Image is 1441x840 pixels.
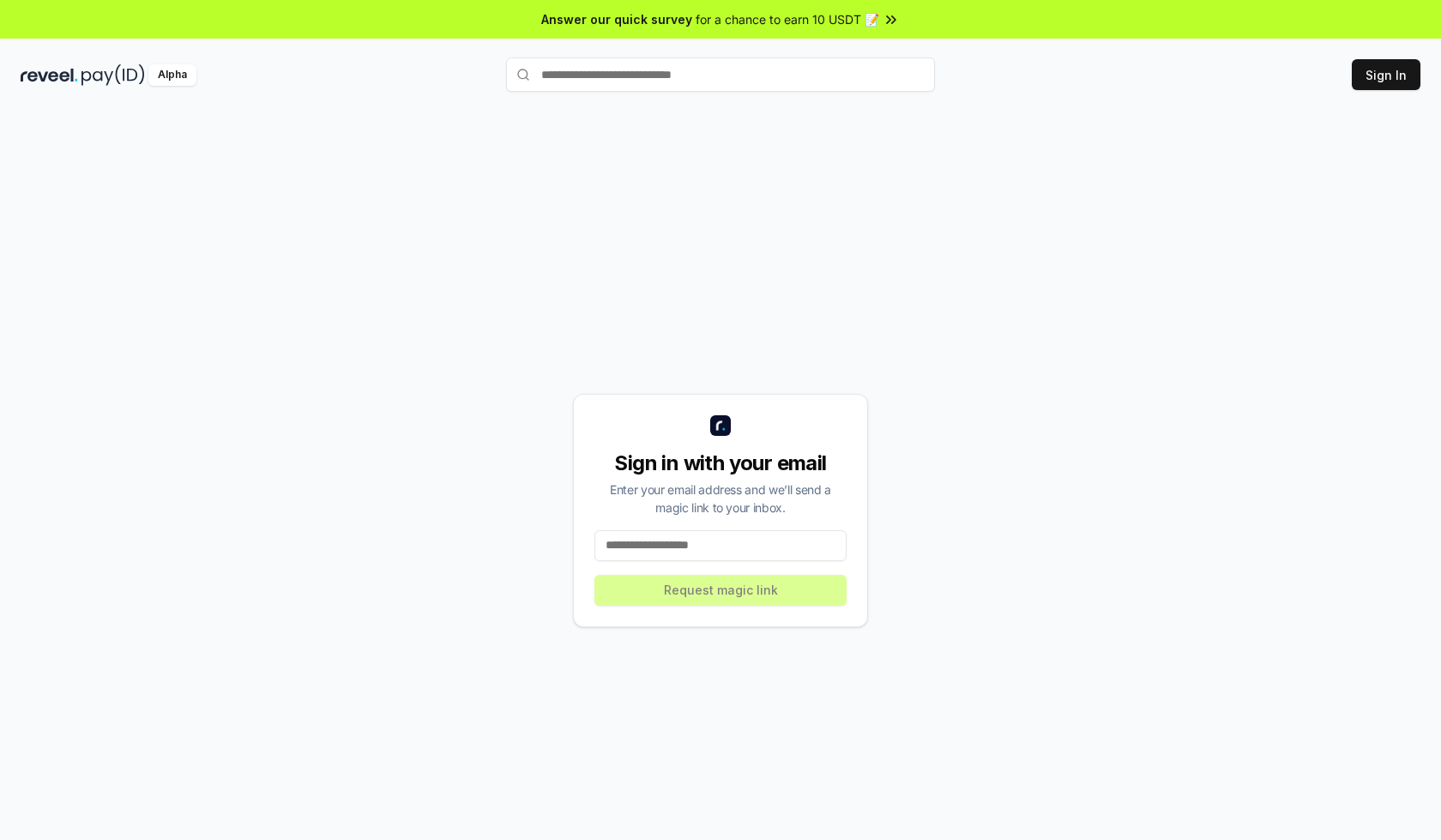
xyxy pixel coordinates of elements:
[696,10,879,28] span: for a chance to earn 10 USDT 📝
[1352,59,1420,90] button: Sign In
[21,64,78,86] img: reveel_dark
[541,10,692,28] span: Answer our quick survey
[81,64,145,86] img: pay_id
[710,415,731,436] img: logo_small
[594,450,847,477] div: Sign in with your email
[594,480,847,517] div: Enter your email address and we’ll send a magic link to your inbox.
[148,64,196,86] div: Alpha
